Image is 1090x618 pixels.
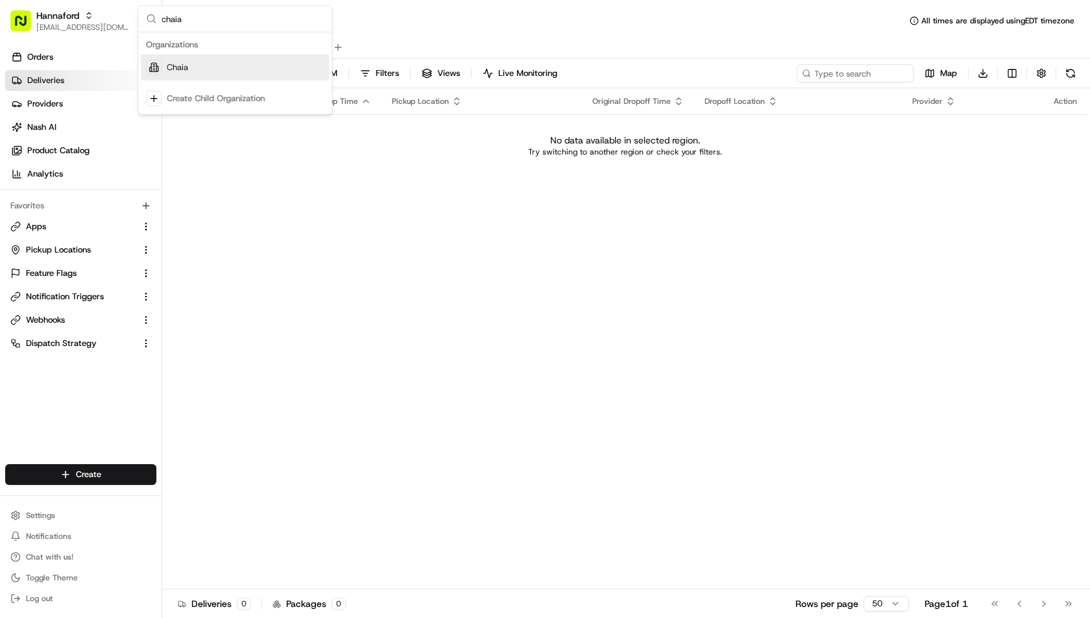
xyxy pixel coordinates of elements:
[10,221,136,232] a: Apps
[27,168,63,180] span: Analytics
[1054,96,1077,106] div: Action
[5,117,162,138] a: Nash AI
[528,147,722,157] p: Try switching to another region or check your filters.
[5,569,156,587] button: Toggle Theme
[5,263,156,284] button: Feature Flags
[10,338,136,349] a: Dispatch Strategy
[237,598,251,610] div: 0
[795,597,858,610] p: Rows per page
[10,267,136,279] a: Feature Flags
[5,506,156,525] button: Settings
[27,145,90,156] span: Product Catalog
[167,62,188,73] span: Chaia
[36,9,79,22] button: Hannaford
[26,221,46,232] span: Apps
[416,64,466,82] button: Views
[162,6,324,32] input: Search...
[5,93,162,114] a: Providers
[10,244,136,256] a: Pickup Locations
[27,121,56,133] span: Nash AI
[5,310,156,330] button: Webhooks
[178,597,251,610] div: Deliveries
[5,140,162,161] a: Product Catalog
[26,531,71,541] span: Notifications
[26,267,77,279] span: Feature Flags
[27,51,53,63] span: Orders
[5,240,156,260] button: Pickup Locations
[5,164,162,184] a: Analytics
[36,22,129,32] button: [EMAIL_ADDRESS][DOMAIN_NAME]
[919,64,963,82] button: Map
[392,96,449,106] span: Pickup Location
[27,98,63,110] span: Providers
[26,593,53,604] span: Log out
[477,64,563,82] button: Live Monitoring
[26,510,55,521] span: Settings
[5,464,156,485] button: Create
[592,96,671,106] span: Original Dropoff Time
[437,68,460,79] span: Views
[26,552,73,562] span: Chat with us!
[5,5,134,36] button: Hannaford[EMAIL_ADDRESS][DOMAIN_NAME]
[5,548,156,566] button: Chat with us!
[797,64,914,82] input: Type to search
[5,333,156,354] button: Dispatch Strategy
[332,598,346,610] div: 0
[26,291,104,303] span: Notification Triggers
[76,469,101,480] span: Create
[376,68,399,79] span: Filters
[705,96,765,106] span: Dropoff Location
[921,16,1074,26] span: All times are displayed using EDT timezone
[1061,64,1080,82] button: Refresh
[26,244,91,256] span: Pickup Locations
[26,573,78,583] span: Toggle Theme
[5,589,156,608] button: Log out
[10,314,136,326] a: Webhooks
[5,286,156,307] button: Notification Triggers
[27,75,64,86] span: Deliveries
[138,32,332,114] div: Suggestions
[550,134,700,147] p: No data available in selected region.
[5,216,156,237] button: Apps
[5,527,156,545] button: Notifications
[5,47,162,68] a: Orders
[940,68,957,79] span: Map
[5,195,156,216] div: Favorites
[912,96,943,106] span: Provider
[5,70,162,91] a: Deliveries
[10,291,136,303] a: Notification Triggers
[354,64,405,82] button: Filters
[26,314,65,326] span: Webhooks
[26,338,97,349] span: Dispatch Strategy
[167,93,265,105] div: Create Child Organization
[925,597,968,610] div: Page 1 of 1
[272,597,346,610] div: Packages
[498,68,557,79] span: Live Monitoring
[141,35,329,55] div: Organizations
